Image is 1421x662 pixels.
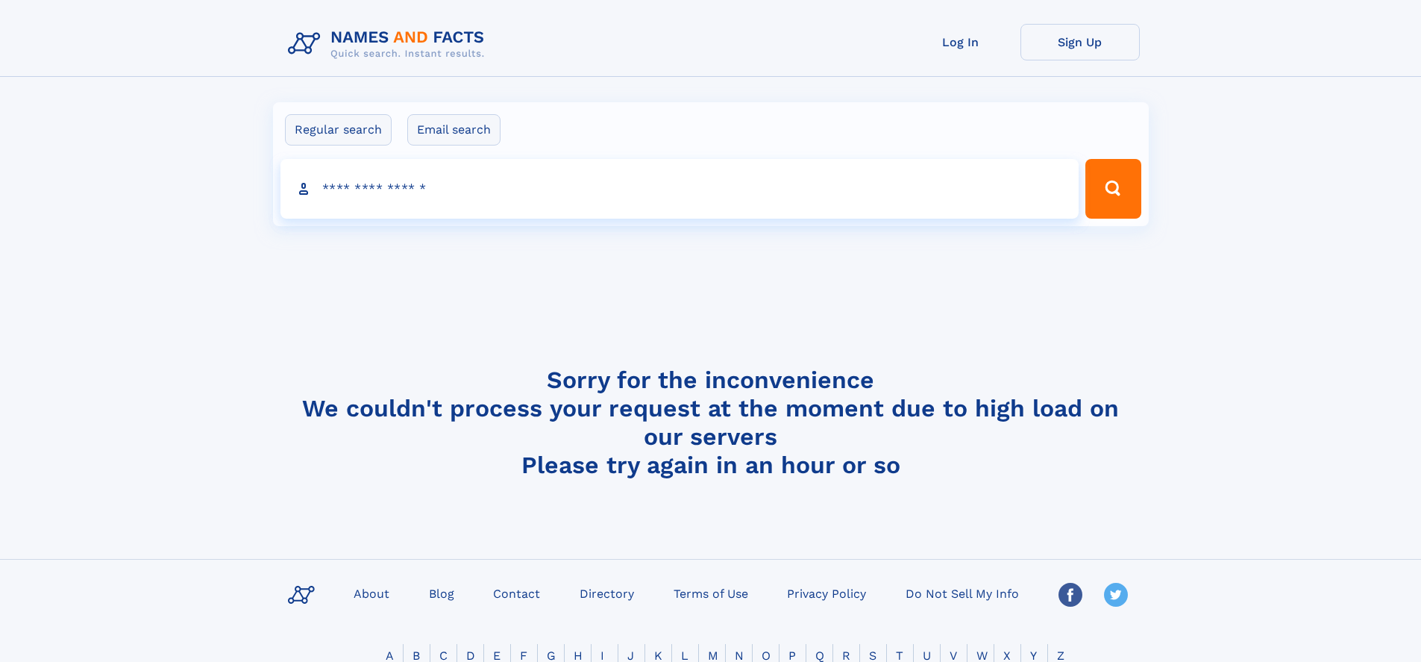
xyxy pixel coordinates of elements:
img: Twitter [1104,583,1128,607]
a: About [348,582,395,604]
img: Facebook [1058,583,1082,607]
a: Privacy Policy [781,582,872,604]
a: Do Not Sell My Info [900,582,1025,604]
a: Terms of Use [668,582,754,604]
button: Search Button [1085,159,1141,219]
a: Log In [901,24,1020,60]
a: Sign Up [1020,24,1140,60]
a: Blog [423,582,460,604]
img: Logo Names and Facts [282,24,497,64]
h4: Sorry for the inconvenience We couldn't process your request at the moment due to high load on ou... [282,366,1140,479]
a: Directory [574,582,640,604]
input: search input [280,159,1079,219]
a: Contact [487,582,546,604]
label: Regular search [285,114,392,146]
label: Email search [407,114,501,146]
